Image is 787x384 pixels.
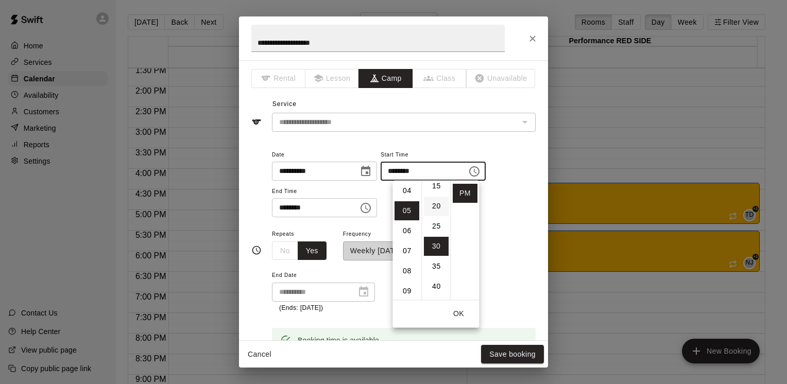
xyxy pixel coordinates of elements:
span: The type of an existing booking cannot be changed [413,69,467,88]
span: Service [272,100,297,108]
button: Yes [298,241,327,260]
li: 6 hours [395,221,419,240]
li: 25 minutes [424,217,449,236]
div: The service of an existing booking cannot be changed [272,113,536,132]
ul: Select meridiem [450,180,479,300]
div: Booking time is available [298,331,379,350]
span: Date [272,148,377,162]
li: AM [453,164,477,183]
li: PM [453,184,477,203]
button: Save booking [481,345,544,364]
li: 20 minutes [424,197,449,216]
span: The type of an existing booking cannot be changed [467,69,536,88]
li: 40 minutes [424,277,449,296]
p: (Ends: [DATE]) [279,303,368,313]
span: Frequency [343,228,419,241]
button: Choose time, selected time is 6:30 PM [355,198,376,218]
li: 35 minutes [424,257,449,276]
span: The type of an existing booking cannot be changed [251,69,305,88]
li: 8 hours [395,261,419,281]
li: 7 hours [395,241,419,260]
button: Choose time, selected time is 5:30 PM [464,161,485,182]
li: 45 minutes [424,297,449,316]
li: 9 hours [395,282,419,301]
span: Start Time [381,148,486,162]
li: 15 minutes [424,177,449,196]
ul: Select minutes [421,180,450,300]
div: outlined button group [272,241,327,260]
svg: Service [251,117,262,127]
li: 5 hours [395,201,419,220]
ul: Select hours [392,180,421,300]
span: The type of an existing booking cannot be changed [305,69,360,88]
span: End Time [272,185,377,199]
svg: Timing [251,245,262,255]
li: 30 minutes [424,237,449,256]
span: Repeats [272,228,335,241]
button: OK [442,304,475,323]
button: Camp [358,69,413,88]
span: End Date [272,269,375,283]
li: 4 hours [395,181,419,200]
button: Close [523,29,542,48]
button: Choose date, selected date is Oct 21, 2025 [355,161,376,182]
button: Cancel [243,345,276,364]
